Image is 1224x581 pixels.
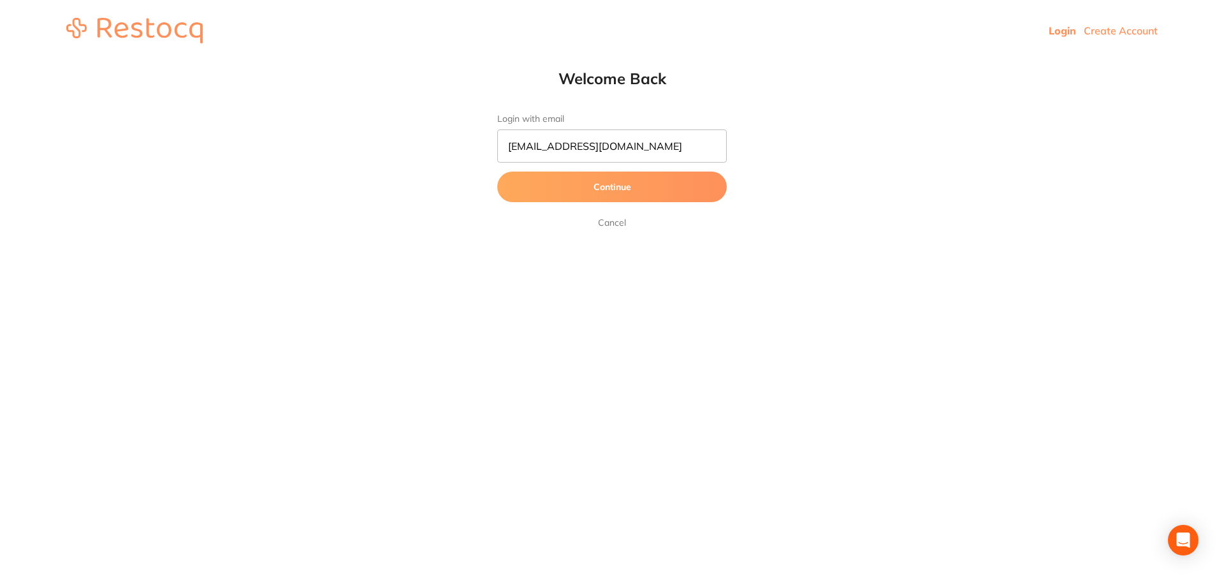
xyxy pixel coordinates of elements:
img: restocq_logo.svg [66,18,203,43]
a: Create Account [1084,24,1158,37]
button: Continue [497,172,727,202]
h1: Welcome Back [472,69,752,88]
a: Login [1049,24,1076,37]
a: Cancel [595,215,629,230]
label: Login with email [497,114,727,124]
div: Open Intercom Messenger [1168,525,1198,555]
